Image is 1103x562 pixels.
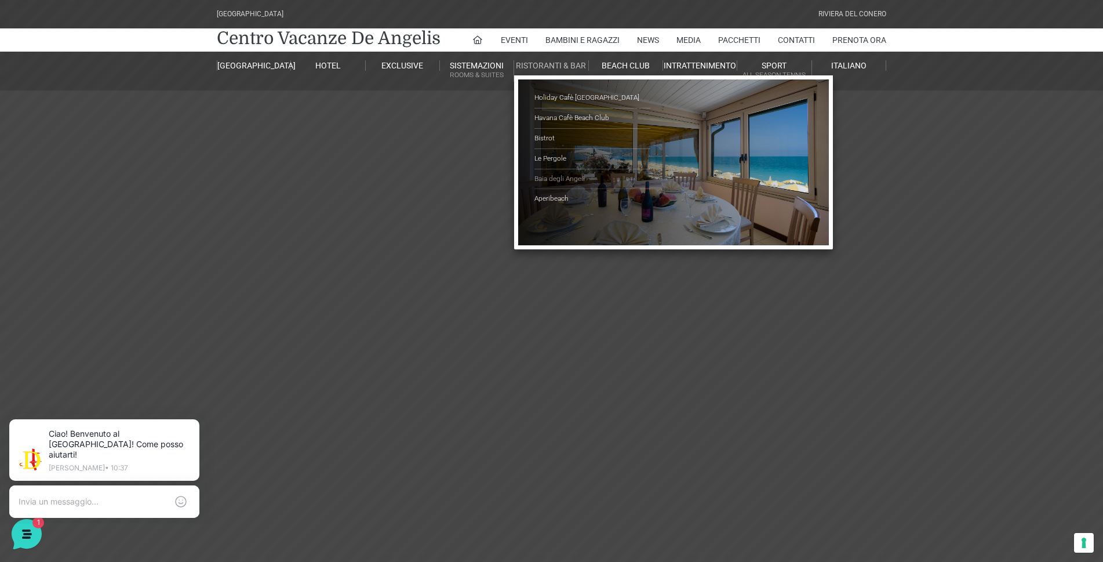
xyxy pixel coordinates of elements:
span: 1 [202,125,213,137]
a: Aperibeach [534,189,650,209]
p: Home [35,389,54,399]
a: Holiday Cafè [GEOGRAPHIC_DATA] [534,88,650,108]
a: Ristoranti & Bar [514,60,588,71]
a: News [637,28,659,52]
button: Home [9,372,81,399]
a: Apri Centro Assistenza [123,193,213,202]
span: 1 [116,371,124,379]
a: Media [676,28,701,52]
span: Inizia una conversazione [75,153,171,162]
a: Prenota Ora [832,28,886,52]
div: [GEOGRAPHIC_DATA] [217,9,283,20]
small: All Season Tennis [737,70,811,81]
a: [DEMOGRAPHIC_DATA] tutto [103,93,213,102]
span: Le tue conversazioni [19,93,99,102]
a: Havana Cafè Beach Club [534,108,650,129]
div: Riviera Del Conero [818,9,886,20]
a: [GEOGRAPHIC_DATA] [217,60,291,71]
span: Trova una risposta [19,193,90,202]
p: Messaggi [100,389,132,399]
a: Centro Vacanze De Angelis [217,27,441,50]
a: Pacchetti [718,28,760,52]
img: light [19,113,42,136]
span: [PERSON_NAME] [49,111,184,123]
a: Hotel [291,60,365,71]
a: Beach Club [589,60,663,71]
h2: Ciao da De Angelis Resort 👋 [9,9,195,46]
a: SistemazioniRooms & Suites [440,60,514,82]
a: Eventi [501,28,528,52]
p: [PERSON_NAME] • 10:37 [56,59,197,66]
span: Italiano [831,61,867,70]
a: SportAll Season Tennis [737,60,811,82]
a: Italiano [812,60,886,71]
iframe: Customerly Messenger Launcher [9,517,44,552]
a: Le Pergole [534,149,650,169]
p: Ciao! Benvenuto al [GEOGRAPHIC_DATA]! Come posso aiutarti! [49,125,184,137]
button: Inizia una conversazione [19,146,213,169]
a: Baia degli Angeli [534,169,650,190]
p: Aiuto [179,389,195,399]
p: La nostra missione è rendere la tua esperienza straordinaria! [9,51,195,74]
a: Intrattenimento [663,60,737,71]
button: Aiuto [151,372,223,399]
a: Bambini e Ragazzi [545,28,620,52]
button: 1Messaggi [81,372,152,399]
img: light [26,43,49,66]
a: [PERSON_NAME]Ciao! Benvenuto al [GEOGRAPHIC_DATA]! Come posso aiutarti!2 gg fa1 [14,107,218,142]
p: 2 gg fa [191,111,213,122]
p: Ciao! Benvenuto al [GEOGRAPHIC_DATA]! Come posso aiutarti! [56,23,197,55]
input: Cerca un articolo... [26,217,190,229]
a: Exclusive [366,60,440,71]
a: Contatti [778,28,815,52]
a: Bistrot [534,129,650,149]
button: Le tue preferenze relative al consenso per le tecnologie di tracciamento [1074,533,1094,553]
small: Rooms & Suites [440,70,514,81]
